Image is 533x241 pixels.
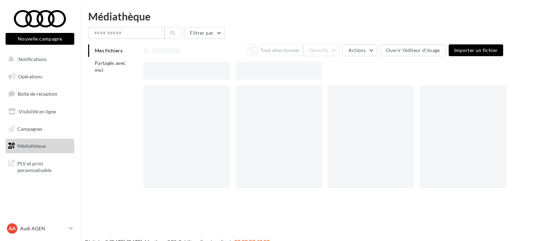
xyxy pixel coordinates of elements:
[19,109,56,114] span: Visibilité en ligne
[95,60,126,73] span: Partagés avec moi
[18,91,57,97] span: Boîte de réception
[6,33,74,45] button: Nouvelle campagne
[322,48,328,53] span: (0)
[248,44,303,56] button: Tout sélectionner
[348,47,366,53] span: Actions
[4,86,76,101] a: Boîte de réception
[4,156,76,177] a: PLV et print personnalisable
[18,56,46,62] span: Notifications
[4,104,76,119] a: Visibilité en ligne
[303,44,340,56] button: Gérer(0)
[342,44,377,56] button: Actions
[449,44,504,56] button: Importer un fichier
[88,11,525,21] div: Médiathèque
[20,225,66,232] p: Audi AGEN
[4,122,76,136] a: Campagnes
[184,27,225,39] button: Filtrer par
[454,47,498,53] span: Importer un fichier
[17,126,42,131] span: Campagnes
[4,139,76,153] a: Médiathèque
[17,143,46,149] span: Médiathèque
[6,222,74,235] a: AA Audi AGEN
[17,159,71,174] span: PLV et print personnalisable
[4,52,73,67] button: Notifications
[95,48,122,53] span: Mes fichiers
[9,225,16,232] span: AA
[4,69,76,84] a: Opérations
[380,44,446,56] button: Ouvrir l'éditeur d'image
[18,74,42,79] span: Opérations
